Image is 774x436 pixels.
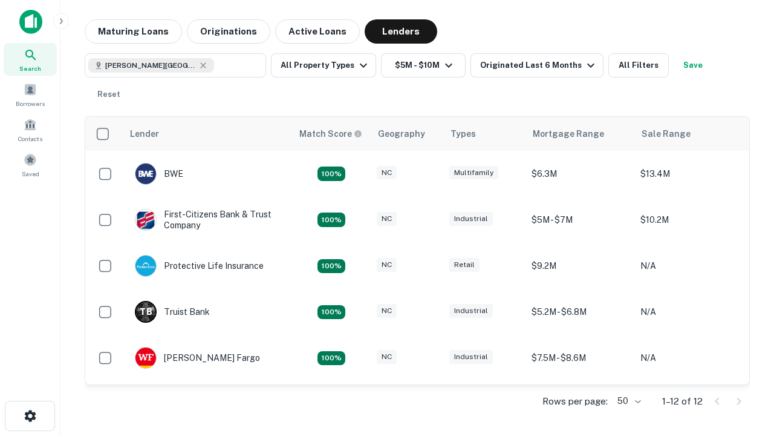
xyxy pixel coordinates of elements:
[317,305,345,320] div: Matching Properties: 3, hasApolloMatch: undefined
[317,351,345,366] div: Matching Properties: 2, hasApolloMatch: undefined
[634,243,743,289] td: N/A
[130,127,159,141] div: Lender
[470,53,603,78] button: Originated Last 6 Months
[634,197,743,243] td: $10.2M
[480,58,598,73] div: Originated Last 6 Months
[634,335,743,381] td: N/A
[4,113,57,146] a: Contacts
[85,19,182,44] button: Maturing Loans
[135,255,264,277] div: Protective Life Insurance
[19,64,41,73] span: Search
[135,210,156,230] img: picture
[525,335,634,381] td: $7.5M - $8.6M
[135,163,156,184] img: picture
[377,304,397,318] div: NC
[140,306,152,319] p: T B
[135,301,210,323] div: Truist Bank
[662,394,703,409] p: 1–12 of 12
[714,339,774,397] iframe: Chat Widget
[365,19,437,44] button: Lenders
[642,127,691,141] div: Sale Range
[371,117,443,151] th: Geography
[525,289,634,335] td: $5.2M - $6.8M
[299,127,360,140] h6: Match Score
[135,347,260,369] div: [PERSON_NAME] Fargo
[377,166,397,180] div: NC
[135,256,156,276] img: picture
[525,243,634,289] td: $9.2M
[4,43,57,76] a: Search
[89,82,128,107] button: Reset
[19,10,42,34] img: capitalize-icon.png
[533,127,604,141] div: Mortgage Range
[525,381,634,427] td: $8.8M
[449,304,493,318] div: Industrial
[292,117,371,151] th: Capitalize uses an advanced AI algorithm to match your search with the best lender. The match sco...
[542,394,608,409] p: Rows per page:
[317,259,345,274] div: Matching Properties: 2, hasApolloMatch: undefined
[634,381,743,427] td: N/A
[525,197,634,243] td: $5M - $7M
[608,53,669,78] button: All Filters
[22,169,39,179] span: Saved
[187,19,270,44] button: Originations
[613,392,643,410] div: 50
[18,134,42,144] span: Contacts
[378,127,425,141] div: Geography
[634,151,743,197] td: $13.4M
[449,350,493,364] div: Industrial
[450,127,476,141] div: Types
[299,127,362,140] div: Capitalize uses an advanced AI algorithm to match your search with the best lender. The match sco...
[634,117,743,151] th: Sale Range
[123,117,292,151] th: Lender
[525,117,634,151] th: Mortgage Range
[377,212,397,226] div: NC
[449,258,480,272] div: Retail
[377,258,397,272] div: NC
[377,350,397,364] div: NC
[16,99,45,108] span: Borrowers
[317,167,345,181] div: Matching Properties: 2, hasApolloMatch: undefined
[634,289,743,335] td: N/A
[4,148,57,181] a: Saved
[135,209,280,231] div: First-citizens Bank & Trust Company
[674,53,712,78] button: Save your search to get updates of matches that match your search criteria.
[525,151,634,197] td: $6.3M
[449,212,493,226] div: Industrial
[443,117,525,151] th: Types
[4,78,57,111] a: Borrowers
[105,60,196,71] span: [PERSON_NAME][GEOGRAPHIC_DATA], [GEOGRAPHIC_DATA]
[135,163,183,185] div: BWE
[449,166,498,180] div: Multifamily
[317,213,345,227] div: Matching Properties: 2, hasApolloMatch: undefined
[271,53,376,78] button: All Property Types
[135,348,156,368] img: picture
[275,19,360,44] button: Active Loans
[381,53,466,78] button: $5M - $10M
